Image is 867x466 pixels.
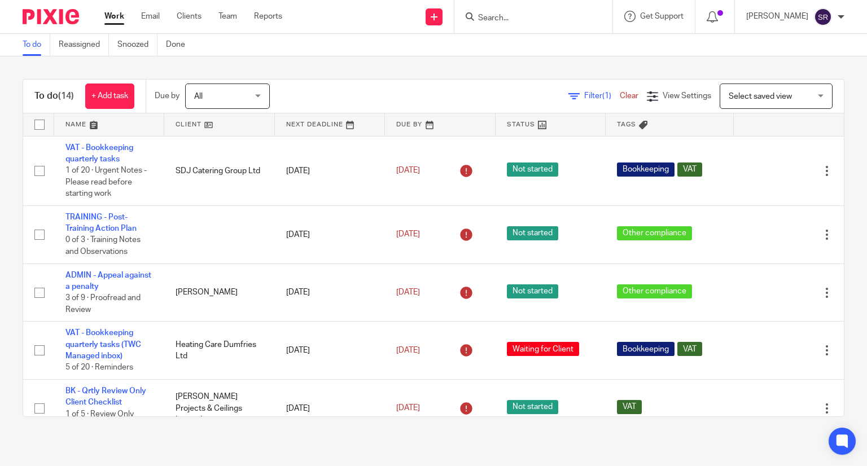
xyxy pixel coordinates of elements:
[396,166,420,174] span: [DATE]
[275,263,385,322] td: [DATE]
[677,162,702,177] span: VAT
[85,83,134,109] a: + Add task
[166,34,194,56] a: Done
[814,8,832,26] img: svg%3E
[275,379,385,437] td: [DATE]
[141,11,160,22] a: Email
[65,144,133,163] a: VAT - Bookkeeping quarterly tasks
[507,342,579,356] span: Waiting for Client
[746,11,808,22] p: [PERSON_NAME]
[65,271,151,291] a: ADMIN - Appeal against a penalty
[164,379,274,437] td: [PERSON_NAME] Projects & Ceilings Limited
[65,364,133,372] span: 5 of 20 · Reminders
[640,12,684,20] span: Get Support
[729,93,792,100] span: Select saved view
[507,284,558,298] span: Not started
[254,11,282,22] a: Reports
[620,92,638,100] a: Clear
[617,284,692,298] span: Other compliance
[275,205,385,263] td: [DATE]
[617,162,675,177] span: Bookkeeping
[617,342,675,356] span: Bookkeeping
[396,288,420,296] span: [DATE]
[65,387,146,406] a: BK - Qrtly Review Only Client Checklist
[34,90,74,102] h1: To do
[584,92,620,100] span: Filter
[65,294,141,314] span: 3 of 9 · Proofread and Review
[65,213,137,232] a: TRAINING - Post-Training Action Plan
[117,34,157,56] a: Snoozed
[477,14,579,24] input: Search
[677,342,702,356] span: VAT
[65,166,147,197] span: 1 of 20 · Urgent Notes - Please read before starting work
[155,90,179,102] p: Due by
[396,405,420,412] span: [DATE]
[617,121,636,128] span: Tags
[177,11,202,22] a: Clients
[617,400,642,414] span: VAT
[58,91,74,100] span: (14)
[65,236,141,256] span: 0 of 3 · Training Notes and Observations
[164,136,274,205] td: SDJ Catering Group Ltd
[104,11,124,22] a: Work
[275,136,385,205] td: [DATE]
[275,322,385,380] td: [DATE]
[663,92,711,100] span: View Settings
[65,410,134,430] span: 1 of 5 · Review Only Client Checklist
[164,263,274,322] td: [PERSON_NAME]
[507,162,558,177] span: Not started
[602,92,611,100] span: (1)
[65,329,141,360] a: VAT - Bookkeeping quarterly tasks (TWC Managed inbox)
[396,346,420,354] span: [DATE]
[507,400,558,414] span: Not started
[23,9,79,24] img: Pixie
[617,226,692,240] span: Other compliance
[164,322,274,380] td: Heating Care Dumfries Ltd
[194,93,203,100] span: All
[396,231,420,239] span: [DATE]
[23,34,50,56] a: To do
[218,11,237,22] a: Team
[59,34,109,56] a: Reassigned
[507,226,558,240] span: Not started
